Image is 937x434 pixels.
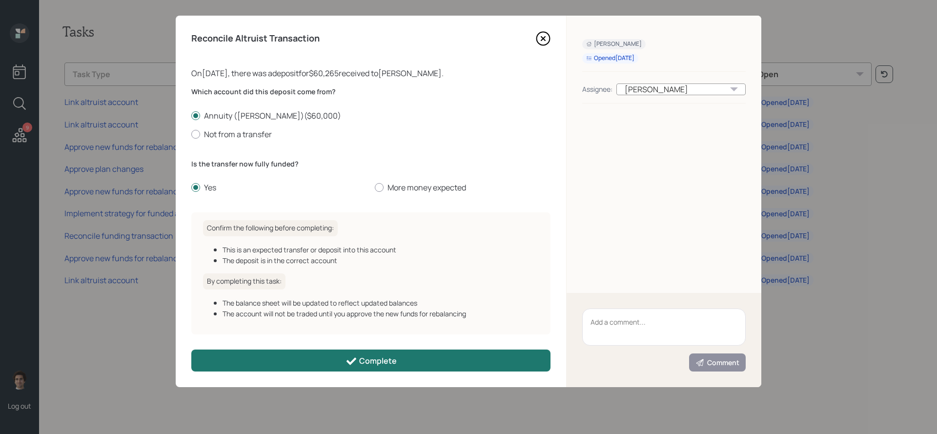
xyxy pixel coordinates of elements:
[375,182,550,193] label: More money expected
[191,87,550,97] label: Which account did this deposit come from?
[223,298,539,308] div: The balance sheet will be updated to reflect updated balances
[223,245,539,255] div: This is an expected transfer or deposit into this account
[191,129,550,140] label: Not from a transfer
[191,110,550,121] label: Annuity ([PERSON_NAME]) ( $60,000 )
[191,33,320,44] h4: Reconcile Altruist Transaction
[191,182,367,193] label: Yes
[223,309,539,319] div: The account will not be traded until you approve the new funds for rebalancing
[582,84,612,94] div: Assignee:
[203,273,285,289] h6: By completing this task:
[586,54,634,62] div: Opened [DATE]
[203,220,338,236] h6: Confirm the following before completing:
[191,350,550,372] button: Complete
[586,40,642,48] div: [PERSON_NAME]
[191,67,550,79] div: On [DATE] , there was a deposit for $60,265 received to [PERSON_NAME] .
[689,353,746,372] button: Comment
[616,83,746,95] div: [PERSON_NAME]
[223,255,539,266] div: The deposit is in the correct account
[346,355,397,367] div: Complete
[695,358,739,368] div: Comment
[191,159,550,169] label: Is the transfer now fully funded?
